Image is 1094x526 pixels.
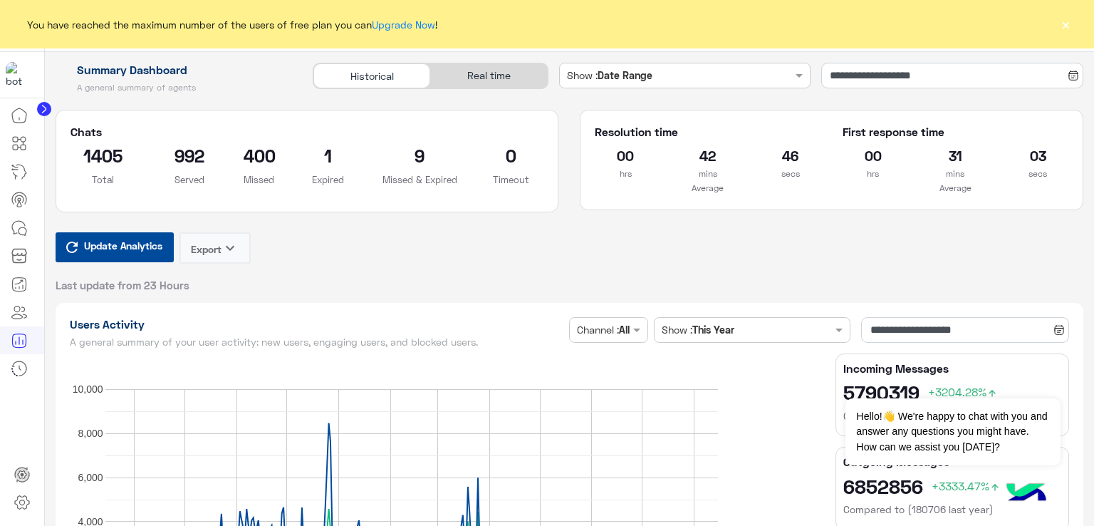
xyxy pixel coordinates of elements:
[843,455,1061,469] h5: Outgoing Messages
[56,63,297,77] h1: Summary Dashboard
[843,125,1068,139] h5: First response time
[244,172,274,187] p: Missed
[760,167,821,181] p: secs
[157,172,222,187] p: Served
[244,144,274,167] h2: 400
[296,144,361,167] h2: 1
[1007,167,1068,181] p: secs
[430,63,547,88] div: Real time
[313,63,430,88] div: Historical
[78,428,103,439] text: 8,000
[1058,17,1073,31] button: ×
[479,144,544,167] h2: 0
[595,125,820,139] h5: Resolution time
[296,172,361,187] p: Expired
[843,167,904,181] p: hrs
[71,125,544,139] h5: Chats
[595,144,656,167] h2: 00
[595,181,820,195] p: Average
[843,144,904,167] h2: 00
[222,239,239,257] i: keyboard_arrow_down
[677,167,739,181] p: mins
[372,19,435,31] a: Upgrade Now
[924,144,986,167] h2: 31
[157,144,222,167] h2: 992
[843,502,1061,517] h6: Compared to (180706 last year)
[382,172,457,187] p: Missed & Expired
[179,232,251,264] button: Exportkeyboard_arrow_down
[56,278,189,292] span: Last update from 23 Hours
[80,236,166,255] span: Update Analytics
[6,62,31,88] img: 1403182699927242
[843,361,1061,376] h5: Incoming Messages
[843,381,1061,403] h2: 5790319
[677,144,739,167] h2: 42
[595,167,656,181] p: hrs
[843,409,1061,423] h6: Compared to (180706 last year)
[72,383,103,395] text: 10,000
[1001,469,1051,519] img: hulul-logo.png
[845,398,1060,465] span: Hello!👋 We're happy to chat with you and answer any questions you might have. How can we assist y...
[70,317,564,331] h1: Users Activity
[27,17,437,32] span: You have reached the maximum number of the users of free plan you can !
[479,172,544,187] p: Timeout
[1007,144,1068,167] h2: 03
[382,144,457,167] h2: 9
[71,172,136,187] p: Total
[71,144,136,167] h2: 1405
[924,167,986,181] p: mins
[56,232,174,262] button: Update Analytics
[843,181,1068,195] p: Average
[932,479,1001,493] span: +3333.47%
[843,475,1061,497] h2: 6852856
[760,144,821,167] h2: 46
[78,472,103,483] text: 6,000
[70,336,564,348] h5: A general summary of your user activity: new users, engaging users, and blocked users.
[56,82,297,93] h5: A general summary of agents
